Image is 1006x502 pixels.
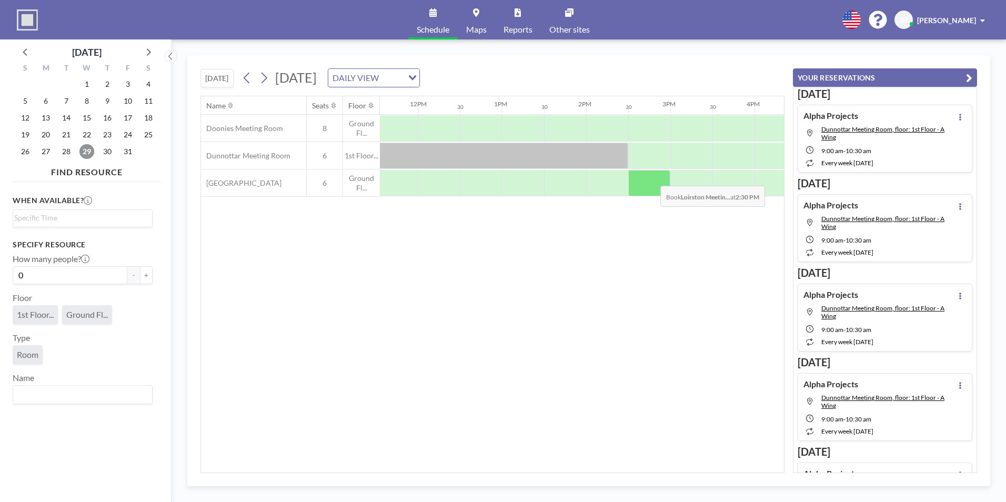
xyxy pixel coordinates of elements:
[79,144,94,159] span: Wednesday, October 29, 2025
[382,71,402,85] input: Search for option
[821,147,843,155] span: 9:00 AM
[578,100,591,108] div: 2PM
[127,266,140,284] button: -
[14,212,146,224] input: Search for option
[846,415,871,423] span: 10:30 AM
[18,144,33,159] span: Sunday, October 26, 2025
[120,127,135,142] span: Friday, October 24, 2025
[494,100,507,108] div: 1PM
[307,124,343,133] span: 8
[541,104,548,111] div: 30
[18,127,33,142] span: Sunday, October 19, 2025
[141,111,156,125] span: Saturday, October 18, 2025
[17,309,54,320] span: 1st Floor...
[120,111,135,125] span: Friday, October 17, 2025
[549,25,590,34] span: Other sites
[328,69,419,87] div: Search for option
[36,62,56,76] div: M
[846,326,871,334] span: 10:30 AM
[100,94,115,108] span: Thursday, October 9, 2025
[100,111,115,125] span: Thursday, October 16, 2025
[141,127,156,142] span: Saturday, October 25, 2025
[917,16,976,25] span: [PERSON_NAME]
[803,289,858,300] h4: Alpha Projects
[201,124,283,133] span: Doonies Meeting Room
[821,338,873,346] span: every week [DATE]
[821,215,944,230] span: Dunnottar Meeting Room, floor: 1st Floor - A Wing
[843,326,846,334] span: -
[201,178,281,188] span: [GEOGRAPHIC_DATA]
[13,386,152,404] div: Search for option
[466,25,487,34] span: Maps
[14,388,146,401] input: Search for option
[13,333,30,343] label: Type
[79,77,94,92] span: Wednesday, October 1, 2025
[13,254,89,264] label: How many people?
[79,127,94,142] span: Wednesday, October 22, 2025
[56,62,77,76] div: T
[821,304,944,320] span: Dunnottar Meeting Room, floor: 1st Floor - A Wing
[821,159,873,167] span: every week [DATE]
[275,69,317,85] span: [DATE]
[17,349,38,360] span: Room
[120,144,135,159] span: Friday, October 31, 2025
[97,62,117,76] div: T
[120,94,135,108] span: Friday, October 10, 2025
[38,94,53,108] span: Monday, October 6, 2025
[13,240,153,249] h3: Specify resource
[59,127,74,142] span: Tuesday, October 21, 2025
[504,25,532,34] span: Reports
[846,147,871,155] span: 10:30 AM
[843,147,846,155] span: -
[38,144,53,159] span: Monday, October 27, 2025
[38,111,53,125] span: Monday, October 13, 2025
[77,62,97,76] div: W
[120,77,135,92] span: Friday, October 3, 2025
[798,177,972,190] h3: [DATE]
[843,236,846,244] span: -
[798,356,972,369] h3: [DATE]
[343,174,380,192] span: Ground Fl...
[330,71,381,85] span: DAILY VIEW
[13,163,161,177] h4: FIND RESOURCE
[140,266,153,284] button: +
[59,144,74,159] span: Tuesday, October 28, 2025
[117,62,138,76] div: F
[821,236,843,244] span: 9:00 AM
[18,111,33,125] span: Sunday, October 12, 2025
[821,415,843,423] span: 9:00 AM
[79,111,94,125] span: Wednesday, October 15, 2025
[798,445,972,458] h3: [DATE]
[626,104,632,111] div: 30
[736,193,759,201] b: 2:30 PM
[59,111,74,125] span: Tuesday, October 14, 2025
[803,111,858,121] h4: Alpha Projects
[821,394,944,409] span: Dunnottar Meeting Room, floor: 1st Floor - A Wing
[206,101,226,111] div: Name
[798,87,972,101] h3: [DATE]
[307,151,343,160] span: 6
[900,15,908,25] span: JR
[72,45,102,59] div: [DATE]
[798,266,972,279] h3: [DATE]
[821,248,873,256] span: every week [DATE]
[821,427,873,435] span: every week [DATE]
[343,119,380,137] span: Ground Fl...
[710,104,716,111] div: 30
[100,127,115,142] span: Thursday, October 23, 2025
[141,94,156,108] span: Saturday, October 11, 2025
[38,127,53,142] span: Monday, October 20, 2025
[843,415,846,423] span: -
[138,62,158,76] div: S
[417,25,449,34] span: Schedule
[200,69,234,87] button: [DATE]
[821,125,944,141] span: Dunnottar Meeting Room, floor: 1st Floor - A Wing
[803,200,858,210] h4: Alpha Projects
[348,101,366,111] div: Floor
[100,77,115,92] span: Thursday, October 2, 2025
[660,186,765,207] span: Book at
[13,373,34,383] label: Name
[312,101,329,111] div: Seats
[201,151,290,160] span: Dunnottar Meeting Room
[343,151,380,160] span: 1st Floor...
